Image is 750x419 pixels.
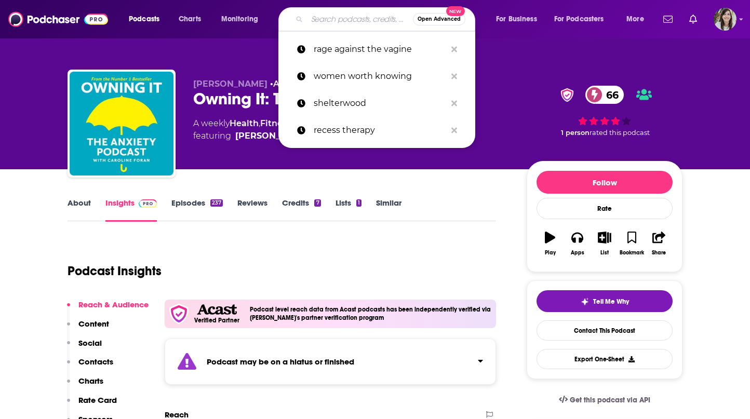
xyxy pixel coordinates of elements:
[235,130,310,142] a: Caroline Foran
[571,250,584,256] div: Apps
[619,11,657,28] button: open menu
[376,198,401,222] a: Similar
[78,338,102,348] p: Social
[70,72,173,175] img: Owning It: The Anxiety Podcast
[194,317,239,323] h5: Verified Partner
[496,12,537,26] span: For Business
[288,7,485,31] div: Search podcasts, credits, & more...
[652,250,666,256] div: Share
[67,338,102,357] button: Social
[618,225,645,262] button: Bookmark
[537,171,673,194] button: Follow
[537,320,673,341] a: Contact This Podcast
[67,300,149,319] button: Reach & Audience
[278,117,475,144] a: recess therapy
[537,225,564,262] button: Play
[590,129,650,137] span: rated this podcast
[78,376,103,386] p: Charts
[646,225,673,262] button: Share
[179,12,201,26] span: Charts
[545,250,556,256] div: Play
[260,118,291,128] a: Fitness
[67,357,113,376] button: Contacts
[105,198,157,222] a: InsightsPodchaser Pro
[413,13,465,25] button: Open AdvancedNew
[8,9,108,29] img: Podchaser - Follow, Share and Rate Podcasts
[557,88,577,102] img: verified Badge
[314,117,446,144] p: recess therapy
[561,129,590,137] span: 1 person
[314,36,446,63] p: rage against the vagine
[221,12,258,26] span: Monitoring
[169,304,189,324] img: verfied icon
[193,117,384,142] div: A weekly podcast
[68,263,162,279] h1: Podcast Insights
[78,319,109,329] p: Content
[537,349,673,369] button: Export One-Sheet
[714,8,736,31] span: Logged in as devinandrade
[596,86,624,104] span: 66
[585,86,624,104] a: 66
[278,90,475,117] a: shelterwood
[171,198,223,222] a: Episodes237
[714,8,736,31] img: User Profile
[600,250,609,256] div: List
[214,11,272,28] button: open menu
[418,17,461,22] span: Open Advanced
[564,225,591,262] button: Apps
[230,118,259,128] a: Health
[570,396,650,404] span: Get this podcast via API
[593,298,629,306] span: Tell Me Why
[446,6,465,16] span: New
[193,130,384,142] span: featuring
[270,79,297,89] span: •
[547,11,619,28] button: open menu
[356,199,361,207] div: 1
[139,199,157,208] img: Podchaser Pro
[78,300,149,309] p: Reach & Audience
[659,10,677,28] a: Show notifications dropdown
[207,357,354,367] strong: Podcast may be on a hiatus or finished
[554,12,604,26] span: For Podcasters
[193,79,267,89] span: [PERSON_NAME]
[314,199,320,207] div: 7
[714,8,736,31] button: Show profile menu
[78,357,113,367] p: Contacts
[165,339,496,385] section: Click to expand status details
[489,11,550,28] button: open menu
[122,11,173,28] button: open menu
[527,79,682,143] div: verified Badge66 1 personrated this podcast
[197,304,236,315] img: Acast
[250,306,492,321] h4: Podcast level reach data from Acast podcasts has been independently verified via [PERSON_NAME]'s ...
[537,290,673,312] button: tell me why sparkleTell Me Why
[259,118,260,128] span: ,
[68,198,91,222] a: About
[129,12,159,26] span: Podcasts
[591,225,618,262] button: List
[685,10,701,28] a: Show notifications dropdown
[273,79,297,89] a: Acast
[336,198,361,222] a: Lists1
[278,36,475,63] a: rage against the vagine
[307,11,413,28] input: Search podcasts, credits, & more...
[620,250,644,256] div: Bookmark
[237,198,267,222] a: Reviews
[210,199,223,207] div: 237
[67,395,117,414] button: Rate Card
[67,319,109,338] button: Content
[581,298,589,306] img: tell me why sparkle
[278,63,475,90] a: women worth knowing
[551,387,659,413] a: Get this podcast via API
[282,198,320,222] a: Credits7
[78,395,117,405] p: Rate Card
[314,63,446,90] p: women worth knowing
[626,12,644,26] span: More
[172,11,207,28] a: Charts
[537,198,673,219] div: Rate
[314,90,446,117] p: shelterwood
[67,376,103,395] button: Charts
